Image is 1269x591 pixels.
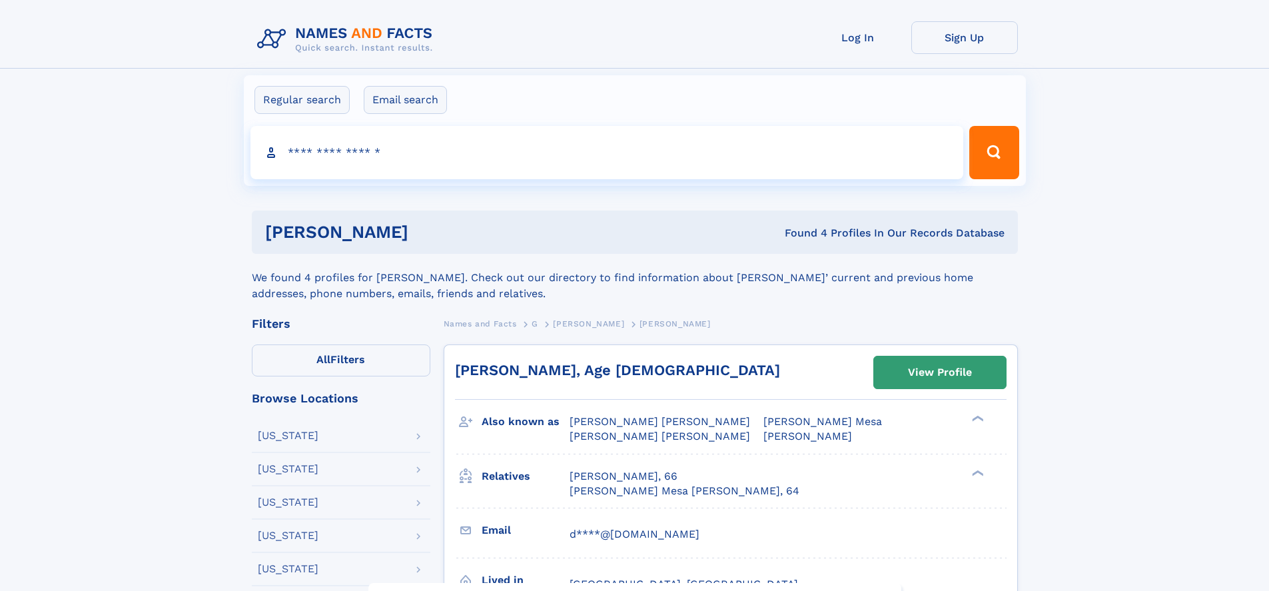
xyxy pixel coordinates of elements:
div: [US_STATE] [258,497,318,508]
label: Email search [364,86,447,114]
a: G [532,315,538,332]
div: [US_STATE] [258,464,318,474]
img: Logo Names and Facts [252,21,444,57]
div: Browse Locations [252,392,430,404]
h3: Relatives [482,465,570,488]
input: search input [250,126,964,179]
a: Names and Facts [444,315,517,332]
a: [PERSON_NAME], Age [DEMOGRAPHIC_DATA] [455,362,780,378]
span: [PERSON_NAME] [639,319,711,328]
div: ❯ [969,468,985,477]
span: [PERSON_NAME] [PERSON_NAME] [570,430,750,442]
span: All [316,353,330,366]
a: View Profile [874,356,1006,388]
label: Regular search [254,86,350,114]
a: [PERSON_NAME], 66 [570,469,677,484]
a: Log In [805,21,911,54]
span: [PERSON_NAME] [PERSON_NAME] [570,415,750,428]
div: [US_STATE] [258,430,318,441]
div: Found 4 Profiles In Our Records Database [596,226,1005,241]
span: [PERSON_NAME] Mesa [763,415,882,428]
span: [GEOGRAPHIC_DATA], [GEOGRAPHIC_DATA] [570,578,798,590]
div: We found 4 profiles for [PERSON_NAME]. Check out our directory to find information about [PERSON_... [252,254,1018,302]
label: Filters [252,344,430,376]
span: [PERSON_NAME] [763,430,852,442]
a: [PERSON_NAME] Mesa [PERSON_NAME], 64 [570,484,799,498]
div: View Profile [908,357,972,388]
div: [US_STATE] [258,564,318,574]
a: Sign Up [911,21,1018,54]
div: [US_STATE] [258,530,318,541]
span: [PERSON_NAME] [553,319,624,328]
h3: Also known as [482,410,570,433]
a: [PERSON_NAME] [553,315,624,332]
span: G [532,319,538,328]
button: Search Button [969,126,1019,179]
div: ❯ [969,414,985,423]
div: Filters [252,318,430,330]
h3: Email [482,519,570,542]
h1: [PERSON_NAME] [265,224,597,241]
